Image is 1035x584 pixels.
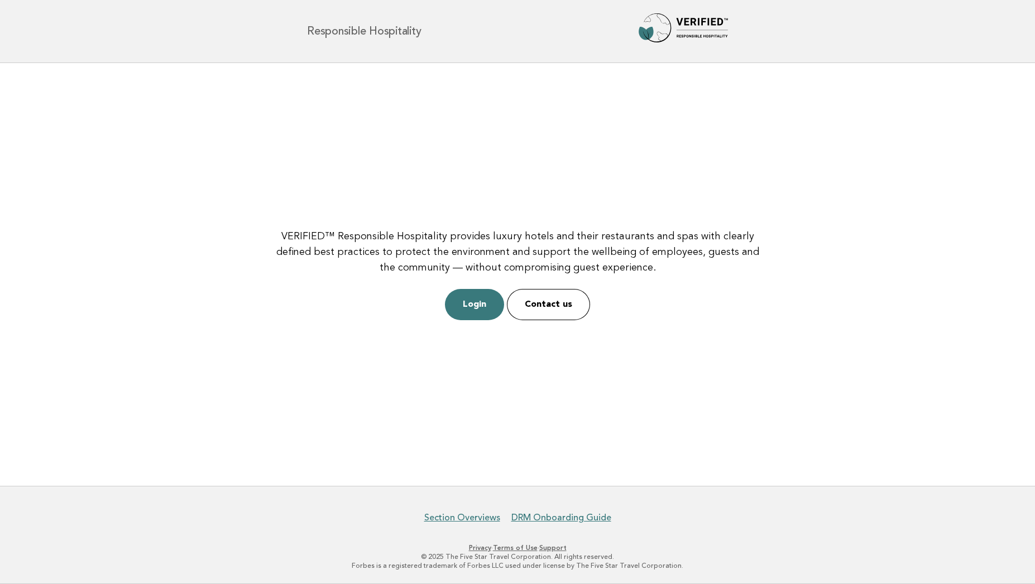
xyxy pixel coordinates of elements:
[445,289,504,320] a: Login
[469,544,491,552] a: Privacy
[424,512,500,523] a: Section Overviews
[511,512,611,523] a: DRM Onboarding Guide
[176,552,859,561] p: © 2025 The Five Star Travel Corporation. All rights reserved.
[507,289,590,320] a: Contact us
[639,13,728,49] img: Forbes Travel Guide
[307,26,421,37] h1: Responsible Hospitality
[272,229,763,276] p: VERIFIED™ Responsible Hospitality provides luxury hotels and their restaurants and spas with clea...
[493,544,538,552] a: Terms of Use
[176,561,859,570] p: Forbes is a registered trademark of Forbes LLC used under license by The Five Star Travel Corpora...
[176,543,859,552] p: · ·
[539,544,567,552] a: Support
